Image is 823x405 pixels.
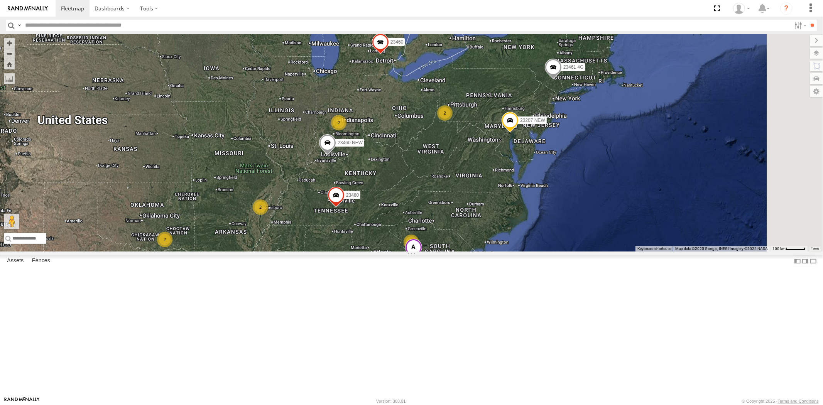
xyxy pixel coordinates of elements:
[772,246,786,251] span: 100 km
[3,256,27,267] label: Assets
[404,235,419,250] div: 3
[742,399,819,403] div: © Copyright 2025 -
[801,255,809,267] label: Dock Summary Table to the Right
[809,255,817,267] label: Hide Summary Table
[810,86,823,97] label: Map Settings
[770,246,808,251] button: Map Scale: 100 km per 47 pixels
[4,73,15,84] label: Measure
[4,48,15,59] button: Zoom out
[811,247,820,250] a: Terms (opens in new tab)
[338,140,363,145] span: 23460 NEW
[730,3,753,14] div: Sardor Khadjimedov
[390,40,403,45] span: 23460
[791,20,808,31] label: Search Filter Options
[376,399,406,403] div: Version: 308.01
[28,256,54,267] label: Fences
[331,115,346,130] div: 2
[675,246,768,251] span: Map data ©2025 Google, INEGI Imagery ©2025 NASA
[157,232,172,247] div: 2
[8,6,48,11] img: rand-logo.svg
[4,38,15,48] button: Zoom in
[778,399,819,403] a: Terms and Conditions
[16,20,22,31] label: Search Query
[563,64,583,70] span: 23461 4G
[346,193,358,198] span: 23480
[253,199,268,215] div: 2
[4,59,15,69] button: Zoom Home
[520,118,545,123] span: 23207 NEW
[637,246,671,251] button: Keyboard shortcuts
[4,214,19,229] button: Drag Pegman onto the map to open Street View
[437,105,453,121] div: 2
[780,2,793,15] i: ?
[794,255,801,267] label: Dock Summary Table to the Left
[4,397,40,405] a: Visit our Website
